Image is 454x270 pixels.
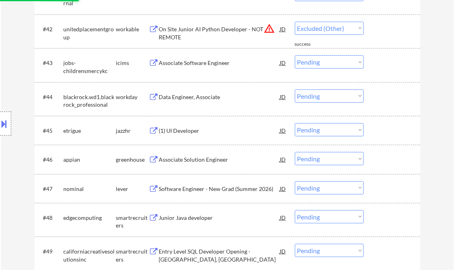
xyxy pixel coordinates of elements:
[264,23,275,34] button: warning_amber
[43,248,57,256] div: #49
[116,25,149,33] div: workable
[279,22,287,36] div: JD
[159,93,280,101] div: Data Engineer, Associate
[279,152,287,166] div: JD
[64,214,116,222] div: edgecomputing
[279,244,287,258] div: JD
[116,214,149,229] div: smartrecruiters
[159,214,280,222] div: Junior Java developer
[159,59,280,67] div: Associate Software Engineer
[279,181,287,196] div: JD
[279,55,287,70] div: JD
[159,185,280,193] div: Software Engineer - New Grad (Summer 2026)
[279,123,287,138] div: JD
[159,248,280,263] div: Entry Level SQL Developer Opening - [GEOGRAPHIC_DATA], [GEOGRAPHIC_DATA]
[43,214,57,222] div: #48
[64,25,116,41] div: unitedplacementgroup
[116,248,149,263] div: smartrecruiters
[295,41,327,48] div: success
[159,25,280,41] div: On Site Junior AI Python Developer - NOT REMOTE
[159,127,280,135] div: (1) UI Developer
[279,210,287,225] div: JD
[159,156,280,164] div: Associate Solution Engineer
[43,25,57,33] div: #42
[279,89,287,104] div: JD
[64,248,116,263] div: californiacreativesolutionsinc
